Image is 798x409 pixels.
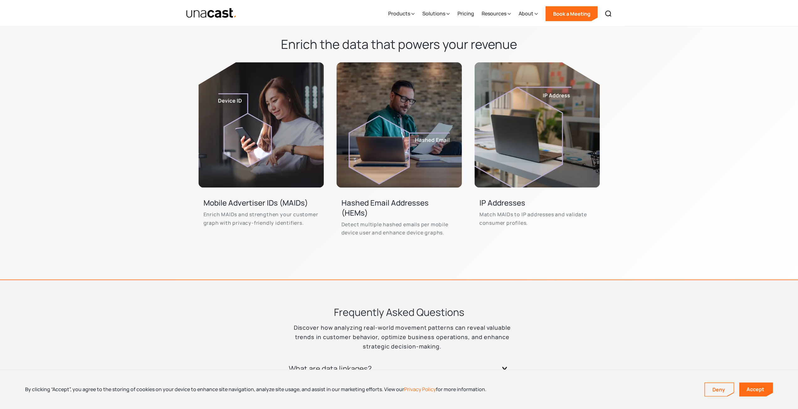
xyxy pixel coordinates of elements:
[203,198,311,208] h3: Mobile Advertiser IDs (MAIDs)
[457,1,474,27] a: Pricing
[545,6,598,21] a: Book a Meeting
[289,364,372,374] h3: What are data linkages?
[341,198,457,218] h3: Hashed Email Addresses (HEMs)
[25,386,486,393] div: By clicking “Accept”, you agree to the storing of cookies on your device to enhance site navigati...
[479,210,595,227] p: Match MAIDs to IP addresses and validate consumer profiles.
[481,1,511,27] div: Resources
[705,383,734,396] a: Deny
[388,10,410,17] div: Products
[518,1,538,27] div: About
[422,1,450,27] div: Solutions
[334,305,464,319] h3: Frequently Asked Questions
[282,323,517,351] p: Discover how analyzing real-world movement patterns can reveal valuable trends in customer behavi...
[281,36,517,52] h2: Enrich the data that powers your revenue
[186,8,237,19] a: home
[518,10,533,17] div: About
[422,10,445,17] div: Solutions
[203,210,319,227] p: Enrich MAIDs and strengthen your customer graph with privacy-friendly identifiers.
[404,386,436,393] a: Privacy Policy
[341,220,457,237] p: Detect multiple hashed emails per mobile device user and enhance device graphs.
[479,198,528,208] h3: IP Addresses
[186,8,237,19] img: Unacast text logo
[739,382,773,396] a: Accept
[605,10,612,18] img: Search icon
[481,10,506,17] div: Resources
[388,1,415,27] div: Products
